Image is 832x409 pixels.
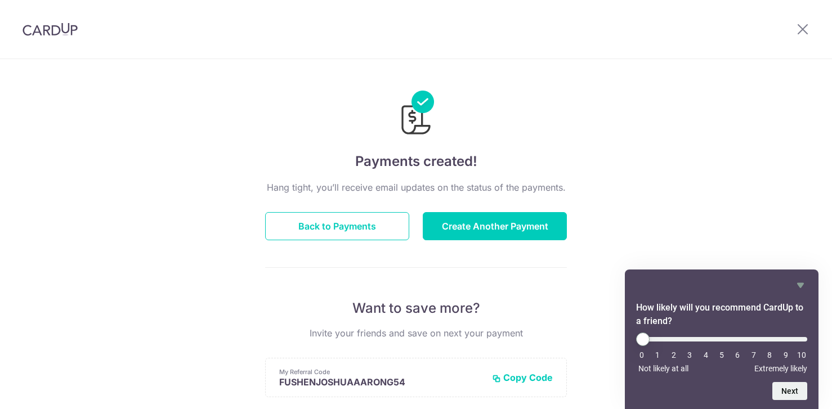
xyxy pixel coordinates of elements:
h4: Payments created! [265,151,567,172]
p: FUSHENJOSHUAAARONG54 [279,376,483,388]
li: 3 [684,350,695,359]
div: How likely will you recommend CardUp to a friend? Select an option from 0 to 10, with 0 being Not... [636,278,807,400]
button: Create Another Payment [423,212,567,240]
button: Copy Code [492,372,553,383]
button: Back to Payments [265,212,409,240]
li: 7 [748,350,759,359]
p: Hang tight, you’ll receive email updates on the status of the payments. [265,181,567,194]
img: Payments [398,91,434,138]
li: 8 [764,350,775,359]
div: How likely will you recommend CardUp to a friend? Select an option from 0 to 10, with 0 being Not... [636,332,807,373]
li: 2 [668,350,679,359]
li: 10 [796,350,807,359]
li: 1 [652,350,663,359]
li: 4 [700,350,712,359]
span: Not likely at all [638,364,688,373]
h2: How likely will you recommend CardUp to a friend? Select an option from 0 to 10, with 0 being Not... [636,301,807,328]
button: Hide survey [794,278,807,292]
button: Next question [772,382,807,400]
li: 9 [780,350,791,359]
p: My Referral Code [279,367,483,376]
span: Extremely likely [754,364,807,373]
p: Invite your friends and save on next your payment [265,326,567,340]
li: 0 [636,350,647,359]
li: 6 [732,350,743,359]
p: Want to save more? [265,299,567,317]
li: 5 [716,350,727,359]
img: CardUp [23,23,78,36]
